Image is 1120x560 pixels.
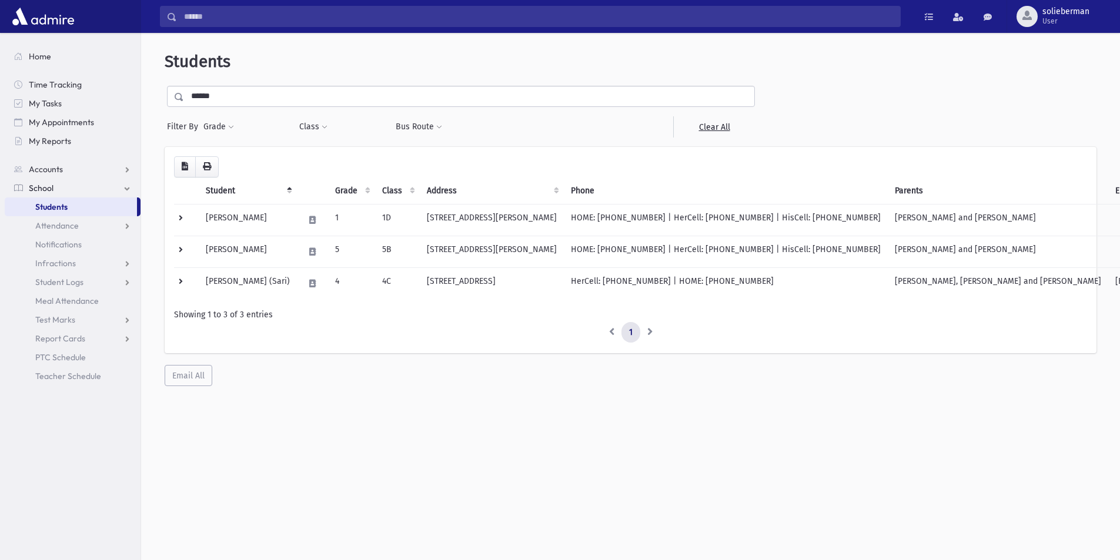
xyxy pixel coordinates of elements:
[199,177,297,204] th: Student: activate to sort column descending
[165,365,212,386] button: Email All
[29,164,63,175] span: Accounts
[35,296,99,306] span: Meal Attendance
[9,5,77,28] img: AdmirePro
[673,116,755,138] a: Clear All
[203,116,235,138] button: Grade
[5,235,141,254] a: Notifications
[35,277,83,287] span: Student Logs
[29,51,51,62] span: Home
[5,197,137,216] a: Students
[328,204,375,236] td: 1
[564,236,888,267] td: HOME: [PHONE_NUMBER] | HerCell: [PHONE_NUMBER] | HisCell: [PHONE_NUMBER]
[564,204,888,236] td: HOME: [PHONE_NUMBER] | HerCell: [PHONE_NUMBER] | HisCell: [PHONE_NUMBER]
[328,267,375,299] td: 4
[29,183,54,193] span: School
[420,177,564,204] th: Address: activate to sort column ascending
[29,98,62,109] span: My Tasks
[420,204,564,236] td: [STREET_ADDRESS][PERSON_NAME]
[5,132,141,150] a: My Reports
[35,202,68,212] span: Students
[5,254,141,273] a: Infractions
[5,47,141,66] a: Home
[888,267,1108,299] td: [PERSON_NAME], [PERSON_NAME] and [PERSON_NAME]
[5,113,141,132] a: My Appointments
[420,236,564,267] td: [STREET_ADDRESS][PERSON_NAME]
[328,177,375,204] th: Grade: activate to sort column ascending
[35,352,86,363] span: PTC Schedule
[375,236,420,267] td: 5B
[375,204,420,236] td: 1D
[35,314,75,325] span: Test Marks
[299,116,328,138] button: Class
[1042,16,1089,26] span: User
[29,117,94,128] span: My Appointments
[35,371,101,381] span: Teacher Schedule
[375,267,420,299] td: 4C
[5,75,141,94] a: Time Tracking
[195,156,219,177] button: Print
[420,267,564,299] td: [STREET_ADDRESS]
[888,236,1108,267] td: [PERSON_NAME] and [PERSON_NAME]
[167,120,203,133] span: Filter By
[564,267,888,299] td: HerCell: [PHONE_NUMBER] | HOME: [PHONE_NUMBER]
[35,239,82,250] span: Notifications
[35,220,79,231] span: Attendance
[29,79,82,90] span: Time Tracking
[35,258,76,269] span: Infractions
[199,267,297,299] td: [PERSON_NAME] (Sari)
[5,291,141,310] a: Meal Attendance
[5,94,141,113] a: My Tasks
[5,367,141,385] a: Teacher Schedule
[375,177,420,204] th: Class: activate to sort column ascending
[5,348,141,367] a: PTC Schedule
[174,308,1087,321] div: Showing 1 to 3 of 3 entries
[5,179,141,197] a: School
[199,204,297,236] td: [PERSON_NAME]
[621,322,640,343] a: 1
[564,177,888,204] th: Phone
[29,136,71,146] span: My Reports
[177,6,900,27] input: Search
[888,177,1108,204] th: Parents
[5,160,141,179] a: Accounts
[1042,7,1089,16] span: solieberman
[174,156,196,177] button: CSV
[328,236,375,267] td: 5
[5,273,141,291] a: Student Logs
[888,204,1108,236] td: [PERSON_NAME] and [PERSON_NAME]
[5,310,141,329] a: Test Marks
[35,333,85,344] span: Report Cards
[5,216,141,235] a: Attendance
[395,116,443,138] button: Bus Route
[165,52,230,71] span: Students
[199,236,297,267] td: [PERSON_NAME]
[5,329,141,348] a: Report Cards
